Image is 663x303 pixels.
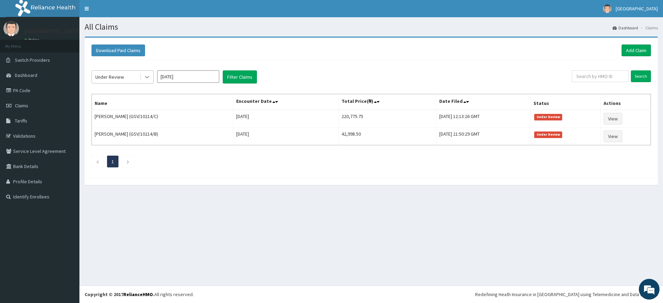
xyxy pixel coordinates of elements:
[604,113,622,125] a: View
[339,128,436,145] td: 42,998.50
[15,102,28,109] span: Claims
[531,94,601,110] th: Status
[436,94,531,110] th: Date Filed
[601,94,651,110] th: Actions
[639,25,658,31] li: Claims
[233,110,339,128] td: [DATE]
[339,110,436,128] td: 220,775.75
[436,110,531,128] td: [DATE] 12:13:26 GMT
[24,28,81,34] p: [GEOGRAPHIC_DATA]
[603,4,612,13] img: User Image
[13,35,28,52] img: d_794563401_company_1708531726252_794563401
[339,94,436,110] th: Total Price(₦)
[96,158,99,165] a: Previous page
[36,39,116,48] div: Chat with us now
[157,70,219,83] input: Select Month and Year
[79,285,663,303] footer: All rights reserved.
[233,94,339,110] th: Encounter Date
[92,128,233,145] td: [PERSON_NAME] (GSV/10214/B)
[475,291,658,298] div: Redefining Heath Insurance in [GEOGRAPHIC_DATA] using Telemedicine and Data Science!
[113,3,130,20] div: Minimize live chat window
[3,188,132,213] textarea: Type your message and hit 'Enter'
[604,130,622,142] a: View
[92,94,233,110] th: Name
[534,114,562,120] span: Under Review
[436,128,531,145] td: [DATE] 21:50:29 GMT
[233,128,339,145] td: [DATE]
[92,110,233,128] td: [PERSON_NAME] (GSV/10214/C)
[15,118,27,124] span: Tariffs
[3,21,19,36] img: User Image
[126,158,129,165] a: Next page
[613,25,638,31] a: Dashboard
[85,22,658,31] h1: All Claims
[616,6,658,12] span: [GEOGRAPHIC_DATA]
[40,87,95,157] span: We're online!
[123,291,153,297] a: RelianceHMO
[223,70,257,84] button: Filter Claims
[534,131,562,138] span: Under Review
[92,45,145,56] button: Download Paid Claims
[15,57,50,63] span: Switch Providers
[85,291,154,297] strong: Copyright © 2017 .
[112,158,114,165] a: Page 1 is your current page
[15,72,37,78] span: Dashboard
[572,70,628,82] input: Search by HMO ID
[24,38,41,42] a: Online
[631,70,651,82] input: Search
[95,74,124,80] div: Under Review
[622,45,651,56] a: Add Claim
